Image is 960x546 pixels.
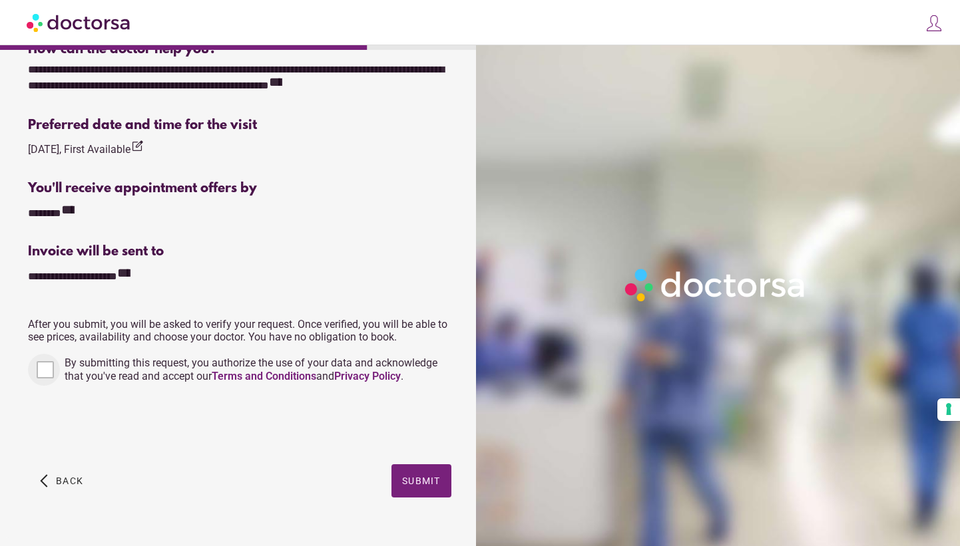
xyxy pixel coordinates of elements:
[925,14,943,33] img: icons8-customer-100.png
[27,7,132,37] img: Doctorsa.com
[212,370,316,382] a: Terms and Conditions
[28,244,451,259] div: Invoice will be sent to
[391,464,451,497] button: Submit
[28,181,451,196] div: You'll receive appointment offers by
[130,140,144,153] i: edit_square
[28,318,451,343] p: After you submit, you will be asked to verify your request. Once verified, you will be able to se...
[28,118,451,133] div: Preferred date and time for the visit
[28,140,144,158] div: [DATE], First Available
[56,476,83,486] span: Back
[620,263,812,306] img: Logo-Doctorsa-trans-White-partial-flat.png
[937,398,960,421] button: Your consent preferences for tracking technologies
[65,356,437,382] span: By submitting this request, you authorize the use of your data and acknowledge that you've read a...
[28,399,230,451] iframe: reCAPTCHA
[334,370,401,382] a: Privacy Policy
[402,476,441,486] span: Submit
[35,464,89,497] button: arrow_back_ios Back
